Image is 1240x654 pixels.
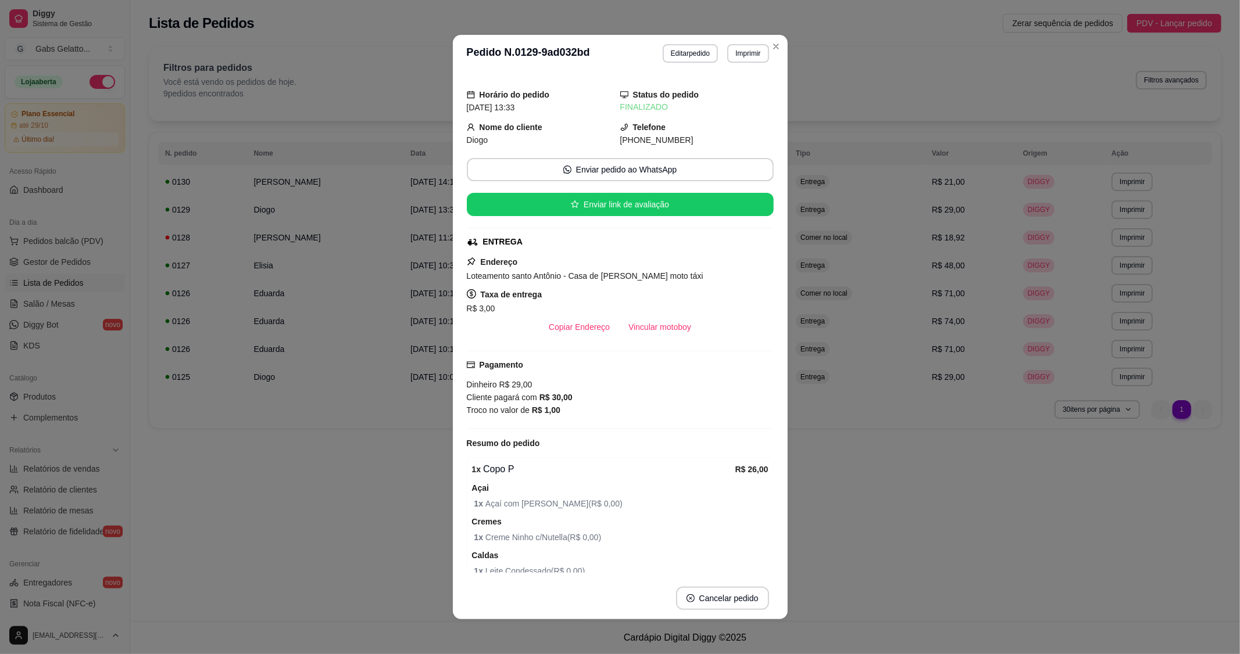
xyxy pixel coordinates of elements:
[474,566,485,576] strong: 1 x
[467,393,539,402] span: Cliente pagará com
[467,257,476,266] span: pushpin
[467,361,475,369] span: credit-card
[474,499,485,508] strong: 1 x
[480,90,550,99] strong: Horário do pedido
[633,90,699,99] strong: Status do pedido
[472,483,489,493] strong: Açai
[472,462,735,476] div: Copo P
[620,135,694,145] span: [PHONE_NUMBER]
[467,193,774,216] button: starEnviar link de avaliação
[532,405,560,415] strong: R$ 1,00
[474,565,769,577] span: Leite Condessado ( R$ 0,00 )
[687,594,695,602] span: close-circle
[467,405,532,415] span: Troco no valor de
[467,44,590,63] h3: Pedido N. 0129-9ad032bd
[663,44,718,63] button: Editarpedido
[563,166,571,174] span: whats-app
[467,135,488,145] span: Diogo
[481,257,518,267] strong: Endereço
[620,123,628,131] span: phone
[483,236,523,248] div: ENTREGA
[620,91,628,99] span: desktop
[467,91,475,99] span: calendar
[474,531,769,544] span: Creme Ninho c/Nutella ( R$ 0,00 )
[539,393,573,402] strong: R$ 30,00
[467,380,497,389] span: Dinheiro
[474,497,769,510] span: Açaí com [PERSON_NAME] ( R$ 0,00 )
[767,37,785,56] button: Close
[467,304,495,313] span: R$ 3,00
[497,380,533,389] span: R$ 29,00
[619,315,701,339] button: Vincular motoboy
[467,103,515,112] span: [DATE] 13:33
[676,587,769,610] button: close-circleCancelar pedido
[467,271,703,281] span: Loteamento santo Antônio - Casa de [PERSON_NAME] moto táxi
[467,158,774,181] button: whats-appEnviar pedido ao WhatsApp
[633,123,666,132] strong: Telefone
[467,439,540,448] strong: Resumo do pedido
[539,315,619,339] button: Copiar Endereço
[727,44,769,63] button: Imprimir
[474,533,485,542] strong: 1 x
[735,465,769,474] strong: R$ 26,00
[467,289,476,299] span: dollar
[472,465,481,474] strong: 1 x
[467,123,475,131] span: user
[472,551,499,560] strong: Caldas
[481,290,542,299] strong: Taxa de entrega
[571,200,579,209] span: star
[480,123,542,132] strong: Nome do cliente
[480,360,523,369] strong: Pagamento
[472,517,502,526] strong: Cremes
[620,101,774,113] div: FINALIZADO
